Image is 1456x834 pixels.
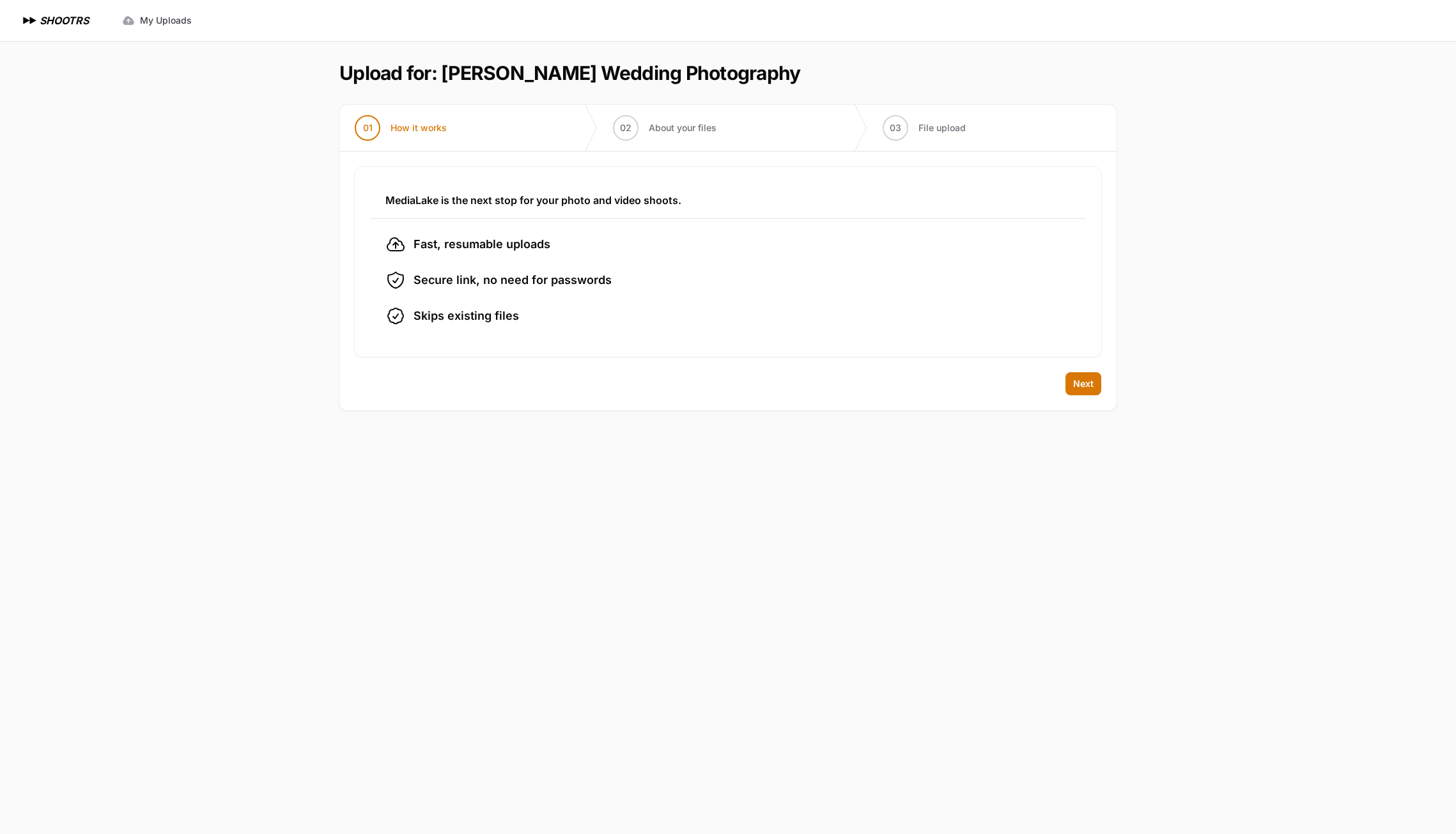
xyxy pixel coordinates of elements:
[1073,377,1094,390] span: Next
[20,13,89,28] a: SHOOTRS SHOOTRS
[20,13,40,28] img: SHOOTRS
[391,122,447,134] span: How it works
[890,122,901,134] span: 03
[598,105,732,151] button: 02 About your files
[414,271,612,289] span: Secure link, no need for passwords
[339,105,462,151] button: 01 How it works
[385,193,1071,208] h3: MediaLake is the next stop for your photo and video shoots.
[1065,372,1101,395] button: Next
[339,61,800,84] h1: Upload for: [PERSON_NAME] Wedding Photography
[40,13,89,28] h1: SHOOTRS
[114,9,199,32] a: My Uploads
[414,235,550,253] span: Fast, resumable uploads
[649,122,716,134] span: About your files
[918,122,966,134] span: File upload
[414,307,519,325] span: Skips existing files
[363,122,373,134] span: 01
[140,14,192,27] span: My Uploads
[867,105,981,151] button: 03 File upload
[620,122,631,134] span: 02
